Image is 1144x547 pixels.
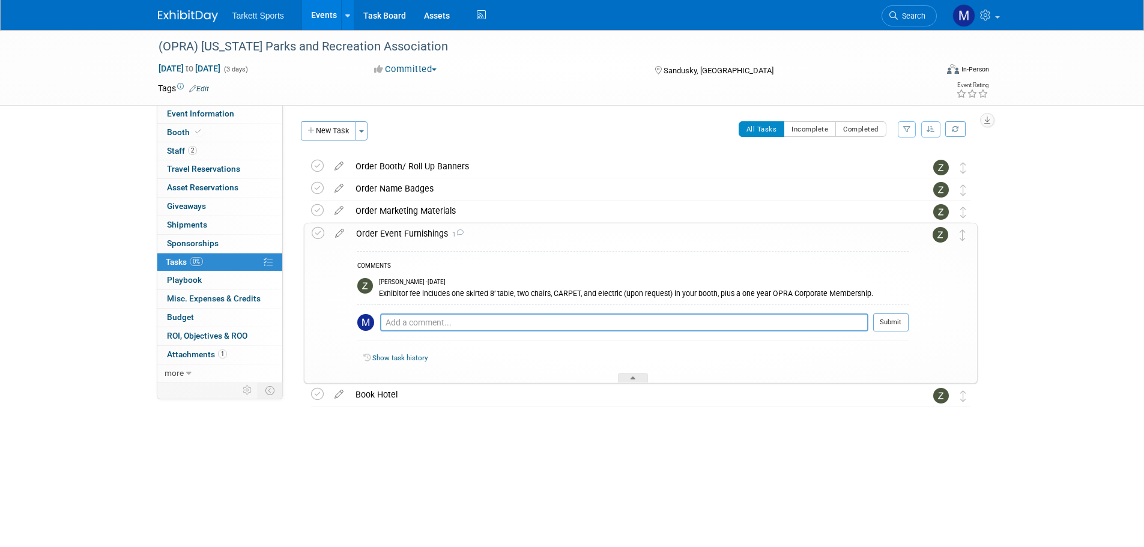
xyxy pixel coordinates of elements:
[370,63,441,76] button: Committed
[379,287,909,298] div: Exhibitor fee includes one skirted 8’ table, two chairs, CARPET, and electric (upon request) in y...
[157,160,282,178] a: Travel Reservations
[157,327,282,345] a: ROI, Objectives & ROO
[190,257,203,266] span: 0%
[189,85,209,93] a: Edit
[258,382,282,398] td: Toggle Event Tabs
[933,160,949,175] img: Zak Sigler
[157,105,282,123] a: Event Information
[350,178,909,199] div: Order Name Badges
[357,278,373,294] img: Zak Sigler
[184,64,195,73] span: to
[357,261,909,273] div: COMMENTS
[218,349,227,358] span: 1
[960,162,966,174] i: Move task
[961,65,989,74] div: In-Person
[158,63,221,74] span: [DATE] [DATE]
[866,62,990,80] div: Event Format
[165,368,184,378] span: more
[329,228,350,239] a: edit
[167,349,227,359] span: Attachments
[157,271,282,289] a: Playbook
[167,238,219,248] span: Sponsorships
[835,121,886,137] button: Completed
[157,216,282,234] a: Shipments
[167,127,204,137] span: Booth
[873,313,909,331] button: Submit
[157,253,282,271] a: Tasks0%
[952,4,975,27] img: Mathieu Martel
[328,205,350,216] a: edit
[158,82,209,94] td: Tags
[157,124,282,142] a: Booth
[328,183,350,194] a: edit
[157,290,282,308] a: Misc. Expenses & Credits
[157,142,282,160] a: Staff2
[350,156,909,177] div: Order Booth/ Roll Up Banners
[933,182,949,198] img: Zak Sigler
[350,384,909,405] div: Book Hotel
[947,64,959,74] img: Format-Inperson.png
[167,294,261,303] span: Misc. Expenses & Credits
[933,227,948,243] img: Zak Sigler
[933,388,949,403] img: Zak Sigler
[232,11,284,20] span: Tarkett Sports
[898,11,925,20] span: Search
[328,389,350,400] a: edit
[372,354,428,362] a: Show task history
[157,346,282,364] a: Attachments1
[157,309,282,327] a: Budget
[167,331,247,340] span: ROI, Objectives & ROO
[167,220,207,229] span: Shipments
[882,5,937,26] a: Search
[960,207,966,218] i: Move task
[223,65,248,73] span: (3 days)
[960,229,966,241] i: Move task
[157,235,282,253] a: Sponsorships
[350,223,909,244] div: Order Event Furnishings
[167,312,194,322] span: Budget
[154,36,919,58] div: (OPRA) [US_STATE] Parks and Recreation Association
[664,66,773,75] span: Sandusky, [GEOGRAPHIC_DATA]
[167,164,240,174] span: Travel Reservations
[448,231,464,238] span: 1
[237,382,258,398] td: Personalize Event Tab Strip
[167,201,206,211] span: Giveaways
[956,82,988,88] div: Event Rating
[350,201,909,221] div: Order Marketing Materials
[945,121,966,137] a: Refresh
[357,314,374,331] img: Mathieu Martel
[784,121,836,137] button: Incomplete
[167,183,238,192] span: Asset Reservations
[195,128,201,135] i: Booth reservation complete
[960,184,966,196] i: Move task
[158,10,218,22] img: ExhibitDay
[328,161,350,172] a: edit
[157,179,282,197] a: Asset Reservations
[960,390,966,402] i: Move task
[167,275,202,285] span: Playbook
[739,121,785,137] button: All Tasks
[933,204,949,220] img: Zak Sigler
[157,198,282,216] a: Giveaways
[379,278,446,286] span: [PERSON_NAME] - [DATE]
[166,257,203,267] span: Tasks
[167,146,197,156] span: Staff
[157,364,282,382] a: more
[188,146,197,155] span: 2
[167,109,234,118] span: Event Information
[301,121,356,141] button: New Task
